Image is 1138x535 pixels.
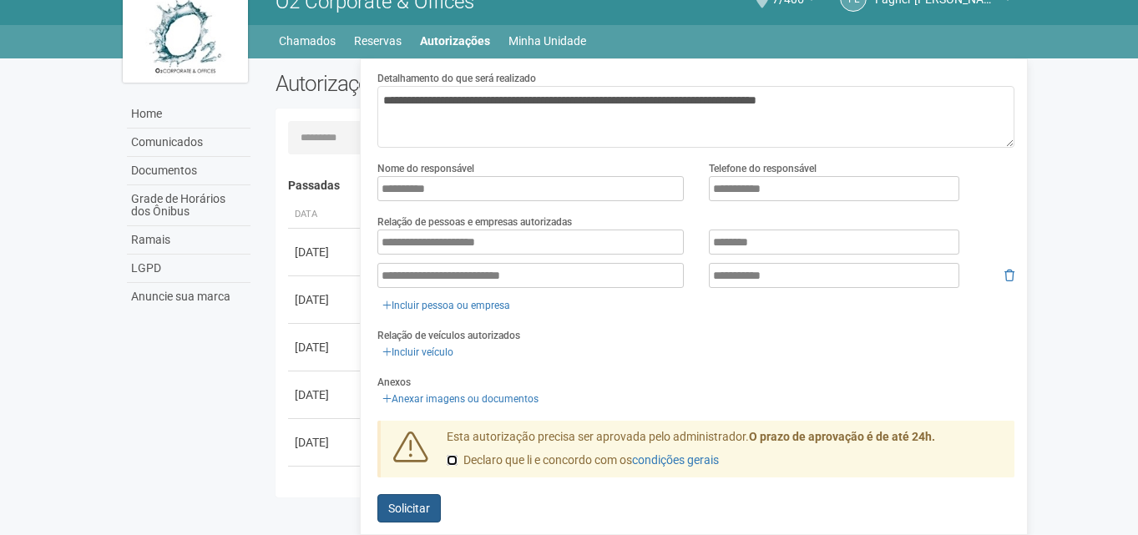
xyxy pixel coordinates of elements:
a: Incluir veículo [377,343,458,361]
th: Data [288,201,363,229]
a: Reservas [354,29,402,53]
div: [DATE] [295,386,357,403]
a: LGPD [127,255,250,283]
strong: O prazo de aprovação é de até 24h. [749,430,935,443]
div: Esta autorização precisa ser aprovada pelo administrador. [434,429,1015,477]
a: Grade de Horários dos Ônibus [127,185,250,226]
label: Relação de veículos autorizados [377,328,520,343]
span: Solicitar [388,502,430,515]
input: Declaro que li e concordo com oscondições gerais [447,455,458,466]
a: Home [127,100,250,129]
label: Detalhamento do que será realizado [377,71,536,86]
div: [DATE] [295,291,357,308]
a: Documentos [127,157,250,185]
label: Telefone do responsável [709,161,817,176]
a: condições gerais [632,453,719,467]
label: Anexos [377,375,411,390]
a: Ramais [127,226,250,255]
a: Comunicados [127,129,250,157]
button: Solicitar [377,494,441,522]
h2: Autorizações [276,71,633,96]
a: Incluir pessoa ou empresa [377,296,515,315]
i: Remover [1004,270,1014,281]
a: Chamados [279,29,336,53]
a: Minha Unidade [508,29,586,53]
a: Autorizações [420,29,490,53]
div: [DATE] [295,244,357,260]
div: [DATE] [295,434,357,451]
div: [DATE] [295,339,357,356]
label: Nome do responsável [377,161,474,176]
a: Anuncie sua marca [127,283,250,310]
label: Relação de pessoas e empresas autorizadas [377,215,572,230]
h4: Passadas [288,179,1004,192]
label: Declaro que li e concordo com os [447,452,719,469]
a: Anexar imagens ou documentos [377,390,544,408]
